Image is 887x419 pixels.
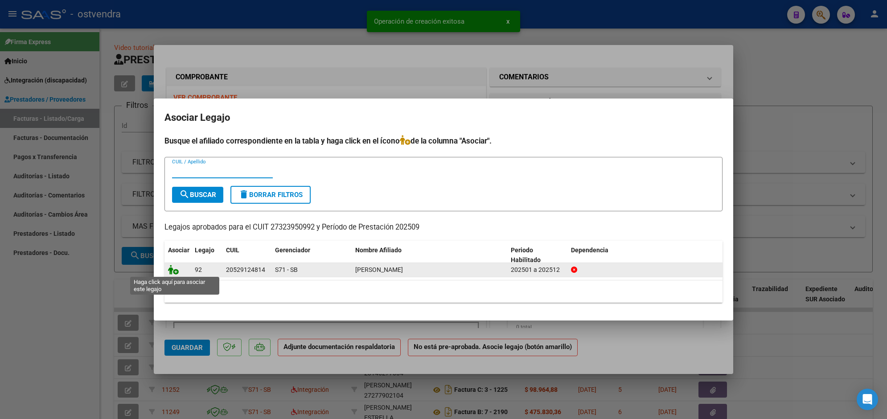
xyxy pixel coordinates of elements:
[191,241,222,270] datatable-header-cell: Legajo
[222,241,271,270] datatable-header-cell: CUIL
[230,186,311,204] button: Borrar Filtros
[164,109,723,126] h2: Asociar Legajo
[226,265,265,275] div: 20529124814
[195,266,202,273] span: 92
[195,246,214,254] span: Legajo
[179,191,216,199] span: Buscar
[238,191,303,199] span: Borrar Filtros
[164,222,723,233] p: Legajos aprobados para el CUIT 27323950992 y Período de Prestación 202509
[567,241,723,270] datatable-header-cell: Dependencia
[164,280,723,303] div: 1 registros
[507,241,567,270] datatable-header-cell: Periodo Habilitado
[271,241,352,270] datatable-header-cell: Gerenciador
[226,246,239,254] span: CUIL
[511,265,564,275] div: 202501 a 202512
[571,246,608,254] span: Dependencia
[352,241,507,270] datatable-header-cell: Nombre Afiliado
[857,389,878,410] div: Open Intercom Messenger
[179,189,190,200] mat-icon: search
[275,246,310,254] span: Gerenciador
[355,266,403,273] span: CASTAÑEDA IGNACIO UZIEL
[164,135,723,147] h4: Busque el afiliado correspondiente en la tabla y haga click en el ícono de la columna "Asociar".
[511,246,541,264] span: Periodo Habilitado
[355,246,402,254] span: Nombre Afiliado
[168,246,189,254] span: Asociar
[275,266,298,273] span: S71 - SB
[164,241,191,270] datatable-header-cell: Asociar
[172,187,223,203] button: Buscar
[238,189,249,200] mat-icon: delete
